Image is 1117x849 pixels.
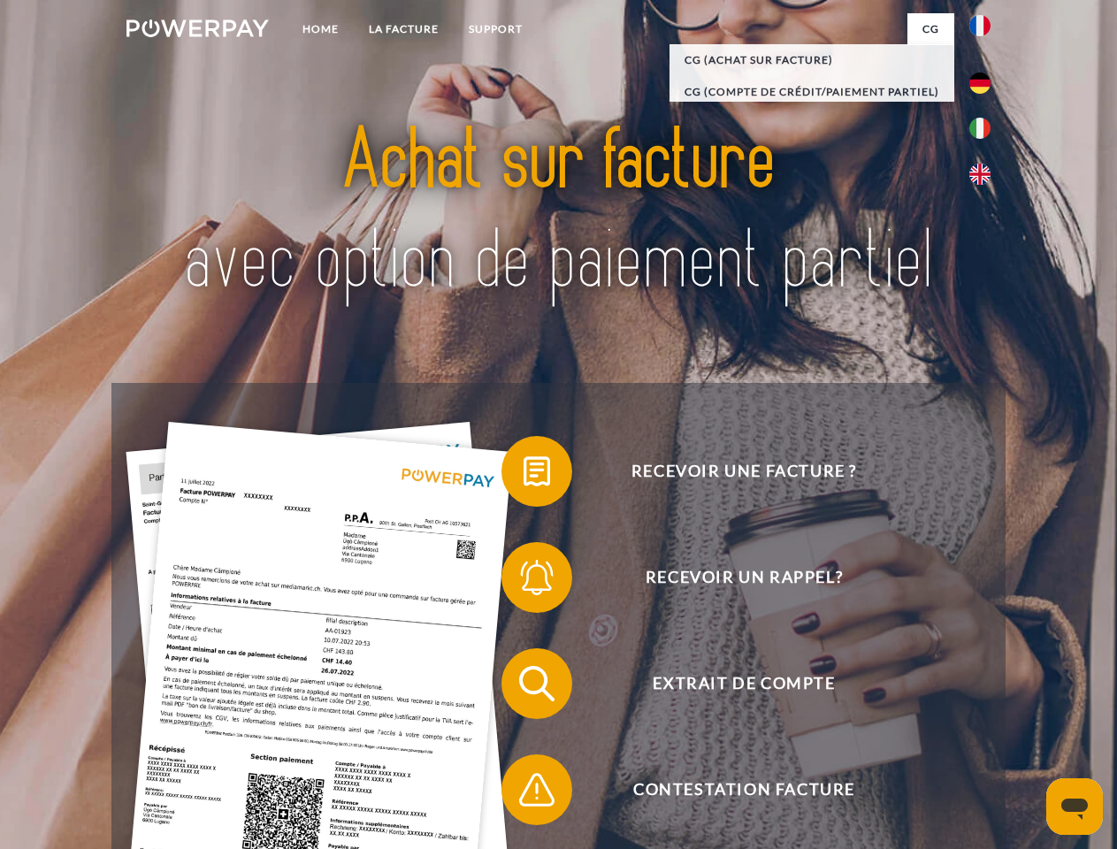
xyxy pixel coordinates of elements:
[501,436,961,507] button: Recevoir une facture ?
[454,13,538,45] a: Support
[969,15,991,36] img: fr
[969,118,991,139] img: it
[501,648,961,719] button: Extrait de compte
[515,555,559,600] img: qb_bell.svg
[501,542,961,613] button: Recevoir un rappel?
[527,648,960,719] span: Extrait de compte
[354,13,454,45] a: LA FACTURE
[169,85,948,339] img: title-powerpay_fr.svg
[527,542,960,613] span: Recevoir un rappel?
[501,754,961,825] button: Contestation Facture
[287,13,354,45] a: Home
[515,662,559,706] img: qb_search.svg
[515,449,559,493] img: qb_bill.svg
[527,754,960,825] span: Contestation Facture
[1046,778,1103,835] iframe: Bouton de lancement de la fenêtre de messagerie
[907,13,954,45] a: CG
[527,436,960,507] span: Recevoir une facture ?
[969,164,991,185] img: en
[515,768,559,812] img: qb_warning.svg
[669,76,954,108] a: CG (Compte de crédit/paiement partiel)
[969,73,991,94] img: de
[126,19,269,37] img: logo-powerpay-white.svg
[669,44,954,76] a: CG (achat sur facture)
